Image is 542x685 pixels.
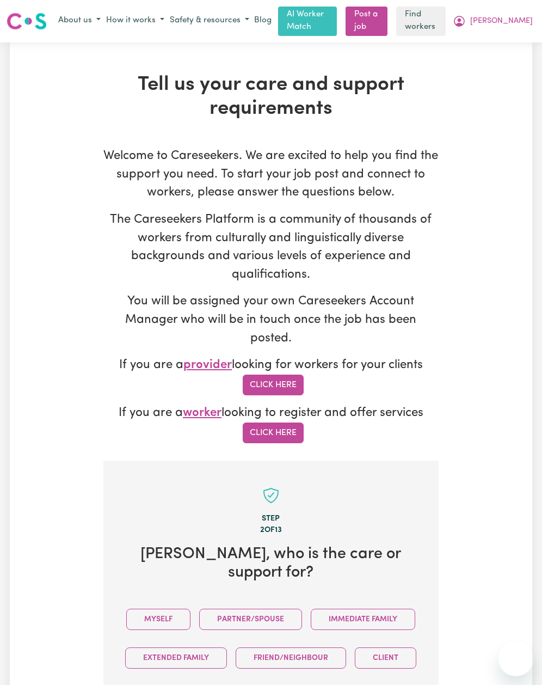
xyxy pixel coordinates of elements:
[126,609,190,630] button: Myself
[121,524,421,536] div: 2 of 13
[346,7,387,36] a: Post a job
[7,11,47,31] img: Careseekers logo
[167,12,252,30] button: Safety & resources
[236,647,346,669] button: Friend/Neighbour
[278,7,337,36] a: AI Worker Match
[355,647,416,669] button: Client
[103,292,439,347] p: You will be assigned your own Careseekers Account Manager who will be in touch once the job has b...
[125,647,227,669] button: Extended Family
[56,12,103,30] button: About us
[103,12,167,30] button: How it works
[252,13,274,29] a: Blog
[243,375,304,395] a: Click Here
[396,7,446,36] a: Find workers
[243,423,304,443] a: Click Here
[450,12,535,30] button: My Account
[498,641,533,676] iframe: Button to launch messaging window
[183,407,221,419] span: worker
[103,211,439,284] p: The Careseekers Platform is a community of thousands of workers from culturally and linguisticall...
[311,609,415,630] button: Immediate Family
[103,73,439,121] h1: Tell us your care and support requirements
[103,147,439,202] p: Welcome to Careseekers. We are excited to help you find the support you need. To start your job p...
[7,9,47,34] a: Careseekers logo
[470,15,533,27] span: [PERSON_NAME]
[103,356,439,395] p: If you are a looking for workers for your clients
[103,404,439,443] p: If you are a looking to register and offer services
[121,545,421,583] h2: [PERSON_NAME] , who is the care or support for?
[121,513,421,525] div: Step
[199,609,302,630] button: Partner/Spouse
[183,359,232,371] span: provider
